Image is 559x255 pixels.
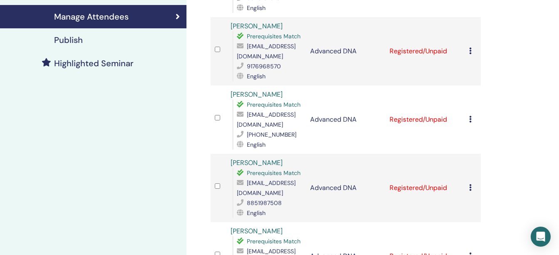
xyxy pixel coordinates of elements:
span: [PHONE_NUMBER] [247,131,296,138]
span: Prerequisites Match [247,237,301,245]
td: Advanced DNA [306,154,385,222]
td: Advanced DNA [306,17,385,85]
span: [EMAIL_ADDRESS][DOMAIN_NAME] [237,179,296,197]
span: [EMAIL_ADDRESS][DOMAIN_NAME] [237,42,296,60]
h4: Manage Attendees [54,12,129,22]
span: Prerequisites Match [247,169,301,177]
span: Prerequisites Match [247,32,301,40]
h4: Publish [54,35,83,45]
span: English [247,72,266,80]
a: [PERSON_NAME] [231,22,283,30]
a: [PERSON_NAME] [231,227,283,235]
td: Advanced DNA [306,85,385,154]
h4: Highlighted Seminar [54,58,134,68]
span: 8851987508 [247,199,282,207]
span: English [247,141,266,148]
span: English [247,209,266,217]
span: 9176968570 [247,62,281,70]
span: English [247,4,266,12]
a: [PERSON_NAME] [231,90,283,99]
span: [EMAIL_ADDRESS][DOMAIN_NAME] [237,111,296,128]
a: [PERSON_NAME] [231,158,283,167]
div: Open Intercom Messenger [531,227,551,247]
span: Prerequisites Match [247,101,301,108]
